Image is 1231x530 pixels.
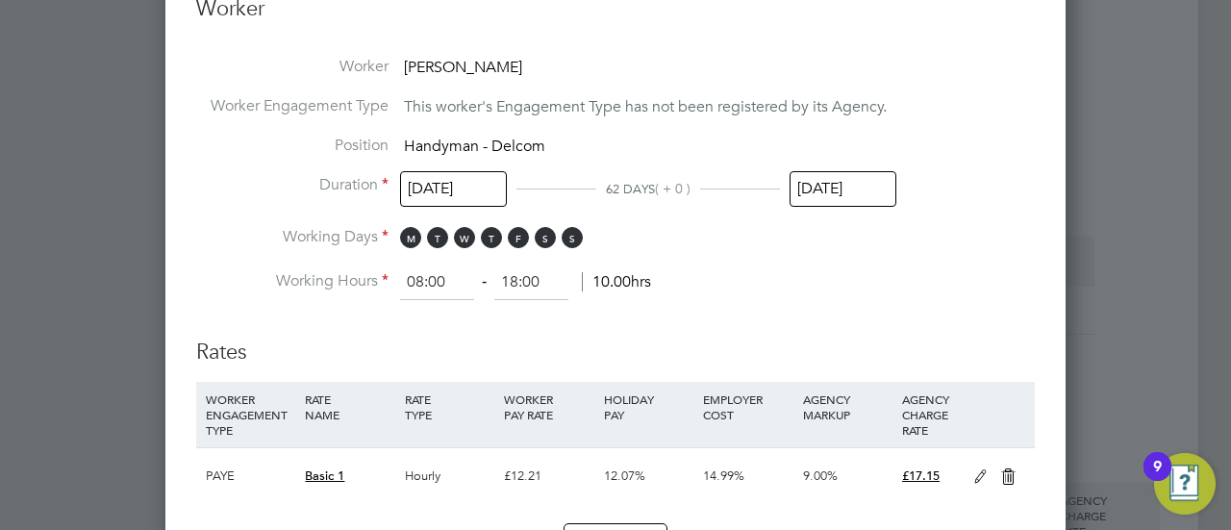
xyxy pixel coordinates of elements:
span: 14.99% [703,467,744,484]
span: 10.00hrs [582,272,651,291]
span: This worker's Engagement Type has not been registered by its Agency. [404,97,887,116]
span: T [481,227,502,248]
span: ‐ [478,272,490,291]
input: Select one [400,171,507,207]
div: AGENCY MARKUP [798,382,897,432]
label: Working Hours [196,271,389,291]
div: Hourly [400,448,499,504]
span: Handyman - Delcom [404,137,545,156]
div: WORKER PAY RATE [499,382,598,432]
label: Working Days [196,227,389,247]
span: W [454,227,475,248]
div: RATE NAME [300,382,399,432]
div: EMPLOYER COST [698,382,797,432]
span: F [508,227,529,248]
span: Basic 1 [305,467,344,484]
input: Select one [790,171,896,207]
label: Worker [196,57,389,77]
span: 12.07% [604,467,645,484]
span: 9.00% [803,467,838,484]
div: RATE TYPE [400,382,499,432]
label: Worker Engagement Type [196,96,389,116]
button: Open Resource Center, 9 new notifications [1154,453,1216,515]
span: T [427,227,448,248]
div: AGENCY CHARGE RATE [897,382,964,447]
span: M [400,227,421,248]
h3: Rates [196,319,1035,366]
div: 9 [1153,467,1162,492]
div: HOLIDAY PAY [599,382,698,432]
div: PAYE [201,448,300,504]
input: 17:00 [494,265,568,300]
span: £17.15 [902,467,940,484]
label: Position [196,136,389,156]
div: WORKER ENGAGEMENT TYPE [201,382,300,447]
input: 08:00 [400,265,474,300]
span: 62 DAYS [606,181,655,197]
span: ( + 0 ) [655,180,691,197]
span: S [562,227,583,248]
span: S [535,227,556,248]
span: [PERSON_NAME] [404,58,522,77]
label: Duration [196,175,389,195]
div: £12.21 [499,448,598,504]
